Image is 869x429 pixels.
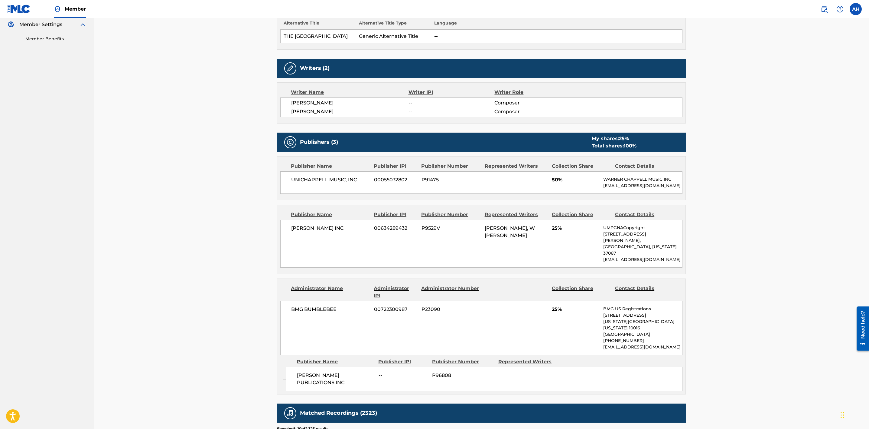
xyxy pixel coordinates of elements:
span: [PERSON_NAME] [291,108,408,115]
h5: Writers (2) [300,65,330,72]
div: Represented Writers [498,358,560,365]
span: Member [65,5,86,12]
span: Composer [494,99,573,107]
span: P23090 [421,306,480,313]
div: Writer Role [494,89,573,96]
div: Contact Details [615,285,674,299]
span: P91475 [421,176,480,183]
div: Publisher Name [297,358,374,365]
img: help [836,5,844,13]
a: Member Benefits [25,36,86,42]
span: P96808 [432,372,494,379]
div: Collection Share [552,163,610,170]
th: Alternative Title Type [356,20,431,30]
p: [GEOGRAPHIC_DATA], [US_STATE] 37067 [603,244,682,256]
div: Collection Share [552,211,610,218]
span: Member Settings [19,21,62,28]
span: [PERSON_NAME] INC [291,225,369,232]
div: My shares: [592,135,636,142]
img: search [821,5,828,13]
span: [PERSON_NAME] PUBLICATIONS INC [297,372,374,386]
p: [US_STATE][GEOGRAPHIC_DATA][US_STATE] 10016 [603,318,682,331]
span: BMG BUMBLEBEE [291,306,369,313]
div: Publisher Name [291,211,369,218]
div: Represented Writers [485,211,547,218]
div: Publisher IPI [374,163,417,170]
img: MLC Logo [7,5,31,13]
a: Public Search [818,3,830,15]
td: -- [431,30,682,43]
div: Administrator Number [421,285,480,299]
div: Total shares: [592,142,636,150]
span: 25 % [619,136,629,141]
div: Drag [841,406,844,424]
span: [PERSON_NAME], W [PERSON_NAME] [485,225,535,238]
h5: Publishers (3) [300,139,338,146]
p: WARNER CHAPPELL MUSIC INC [603,176,682,183]
div: Administrator Name [291,285,369,299]
td: Generic Alternative Title [356,30,431,43]
iframe: Chat Widget [839,400,869,429]
span: [PERSON_NAME] [291,99,408,107]
span: -- [408,99,494,107]
p: UMPGNACopyright [603,225,682,231]
p: [EMAIL_ADDRESS][DOMAIN_NAME] [603,183,682,189]
span: P9529V [421,225,480,232]
div: Contact Details [615,163,674,170]
div: Publisher IPI [378,358,428,365]
p: [PHONE_NUMBER] [603,338,682,344]
span: 25% [552,225,599,232]
span: Composer [494,108,573,115]
td: THE [GEOGRAPHIC_DATA] [281,30,356,43]
th: Language [431,20,682,30]
div: Writer IPI [408,89,495,96]
p: BMG US Registrations [603,306,682,312]
div: User Menu [850,3,862,15]
div: Writer Name [291,89,408,96]
img: expand [79,21,86,28]
img: Writers [287,65,294,72]
p: [STREET_ADDRESS] [603,312,682,318]
span: -- [379,372,428,379]
span: -- [408,108,494,115]
span: 100 % [624,143,636,149]
img: Member Settings [7,21,15,28]
img: Publishers [287,139,294,146]
span: 00055032802 [374,176,417,183]
span: 00722300987 [374,306,417,313]
img: Matched Recordings [287,410,294,417]
img: Top Rightsholder [54,5,61,13]
div: Collection Share [552,285,610,299]
span: 25% [552,306,599,313]
iframe: Resource Center [852,304,869,353]
p: [EMAIL_ADDRESS][DOMAIN_NAME] [603,344,682,350]
span: UNICHAPPELL MUSIC, INC. [291,176,369,183]
th: Alternative Title [281,20,356,30]
div: Publisher Number [421,211,480,218]
div: Publisher Number [421,163,480,170]
div: Publisher Number [432,358,494,365]
div: Publisher IPI [374,211,417,218]
span: 50% [552,176,599,183]
p: [EMAIL_ADDRESS][DOMAIN_NAME] [603,256,682,263]
div: Administrator IPI [374,285,417,299]
div: Represented Writers [485,163,547,170]
div: Help [834,3,846,15]
h5: Matched Recordings (2323) [300,410,377,417]
p: [GEOGRAPHIC_DATA] [603,331,682,338]
div: Contact Details [615,211,674,218]
p: [STREET_ADDRESS][PERSON_NAME], [603,231,682,244]
div: Publisher Name [291,163,369,170]
span: 00634289432 [374,225,417,232]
